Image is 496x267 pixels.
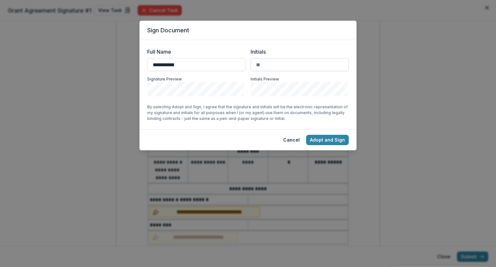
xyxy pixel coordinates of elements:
p: Signature Preview [147,76,245,82]
header: Sign Document [139,21,356,40]
label: Initials [251,48,345,56]
p: By selecting Adopt and Sign, I agree that the signature and initials will be the electronic repre... [147,104,349,122]
p: Initials Preview [251,76,349,82]
label: Full Name [147,48,242,56]
button: Adopt and Sign [306,135,349,145]
button: Cancel [279,135,304,145]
